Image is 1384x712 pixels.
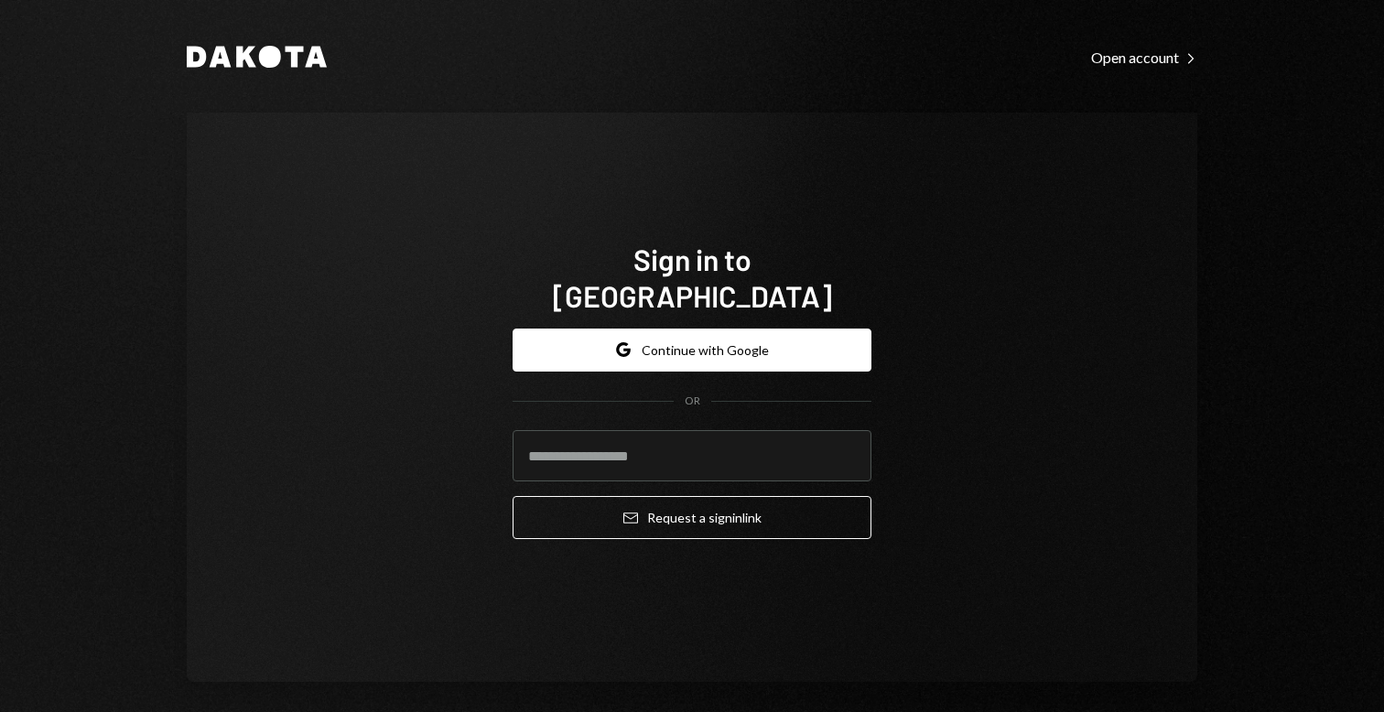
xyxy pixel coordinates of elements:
h1: Sign in to [GEOGRAPHIC_DATA] [513,241,871,314]
button: Request a signinlink [513,496,871,539]
div: Open account [1091,49,1197,67]
a: Open account [1091,47,1197,67]
button: Continue with Google [513,329,871,372]
div: OR [685,394,700,409]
